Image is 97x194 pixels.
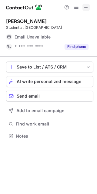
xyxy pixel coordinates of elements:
[6,62,93,72] button: save-profile-one-click
[6,4,42,11] img: ContactOut v5.3.10
[16,121,91,127] span: Find work email
[6,105,93,116] button: Add to email campaign
[6,25,93,30] div: Student at [GEOGRAPHIC_DATA]
[6,120,93,128] button: Find work email
[16,133,91,139] span: Notes
[15,34,51,40] span: Email Unavailable
[16,108,65,113] span: Add to email campaign
[6,76,93,87] button: AI write personalized message
[65,44,89,50] button: Reveal Button
[17,94,40,99] span: Send email
[17,79,81,84] span: AI write personalized message
[17,65,83,69] div: Save to List / ATS / CRM
[6,132,93,140] button: Notes
[6,91,93,102] button: Send email
[6,18,47,24] div: [PERSON_NAME]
